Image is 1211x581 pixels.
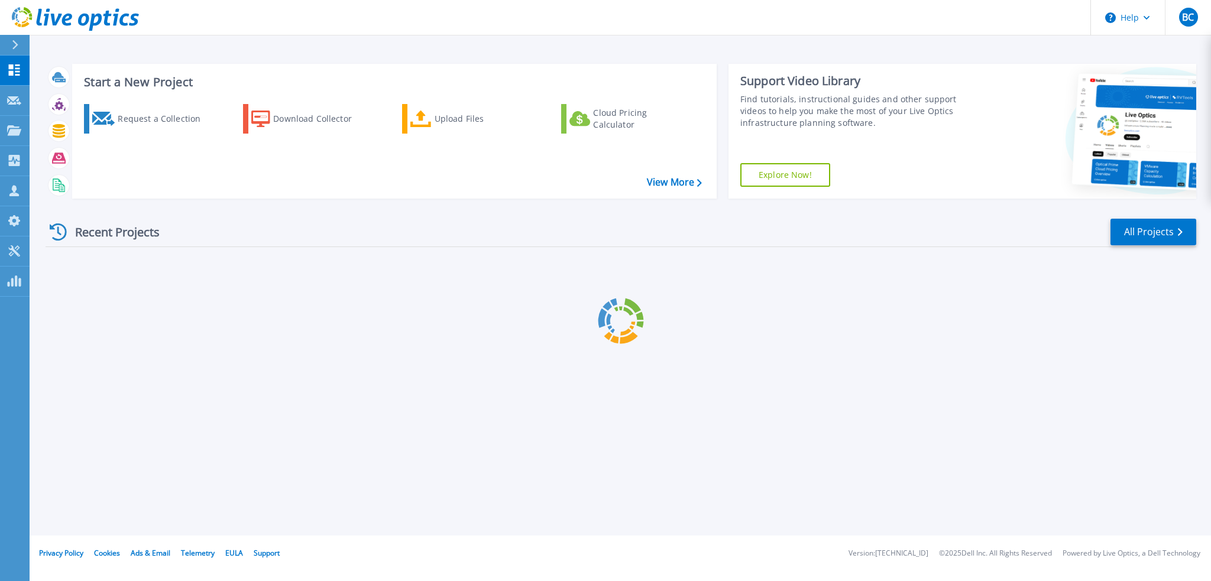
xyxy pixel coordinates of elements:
[84,104,216,134] a: Request a Collection
[39,548,83,558] a: Privacy Policy
[225,548,243,558] a: EULA
[1063,550,1200,557] li: Powered by Live Optics, a Dell Technology
[593,107,688,131] div: Cloud Pricing Calculator
[118,107,212,131] div: Request a Collection
[273,107,368,131] div: Download Collector
[939,550,1052,557] li: © 2025 Dell Inc. All Rights Reserved
[1110,219,1196,245] a: All Projects
[561,104,693,134] a: Cloud Pricing Calculator
[254,548,280,558] a: Support
[243,104,375,134] a: Download Collector
[94,548,120,558] a: Cookies
[46,218,176,246] div: Recent Projects
[131,548,170,558] a: Ads & Email
[647,177,702,188] a: View More
[740,73,980,89] div: Support Video Library
[181,548,215,558] a: Telemetry
[740,93,980,129] div: Find tutorials, instructional guides and other support videos to help you make the most of your L...
[1182,12,1194,22] span: BC
[84,76,701,89] h3: Start a New Project
[435,107,529,131] div: Upload Files
[740,163,830,187] a: Explore Now!
[849,550,928,557] li: Version: [TECHNICAL_ID]
[402,104,534,134] a: Upload Files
